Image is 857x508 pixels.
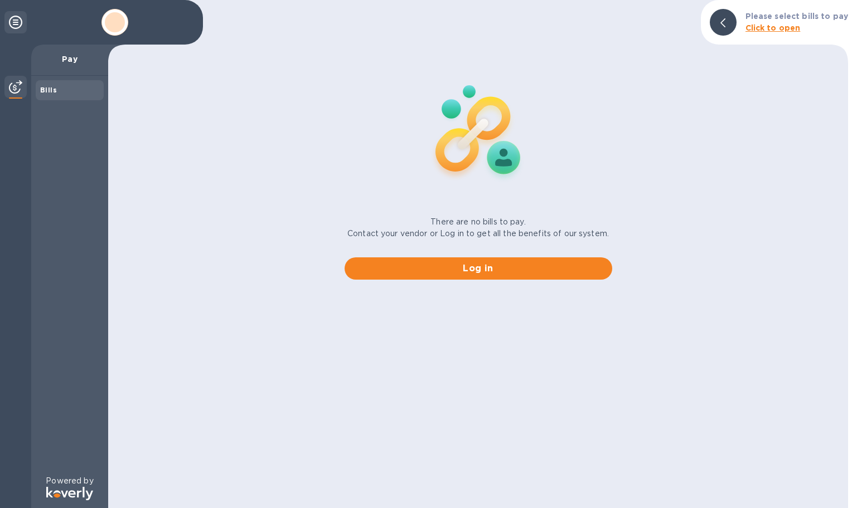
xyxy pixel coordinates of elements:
button: Log in [345,257,612,280]
p: Pay [40,53,99,65]
b: Please select bills to pay [745,12,848,21]
p: Powered by [46,475,93,487]
span: Log in [354,262,603,275]
b: Bills [40,86,57,94]
b: Click to open [745,23,801,32]
img: Logo [46,487,93,500]
p: There are no bills to pay. Contact your vendor or Log in to get all the benefits of our system. [347,216,609,240]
